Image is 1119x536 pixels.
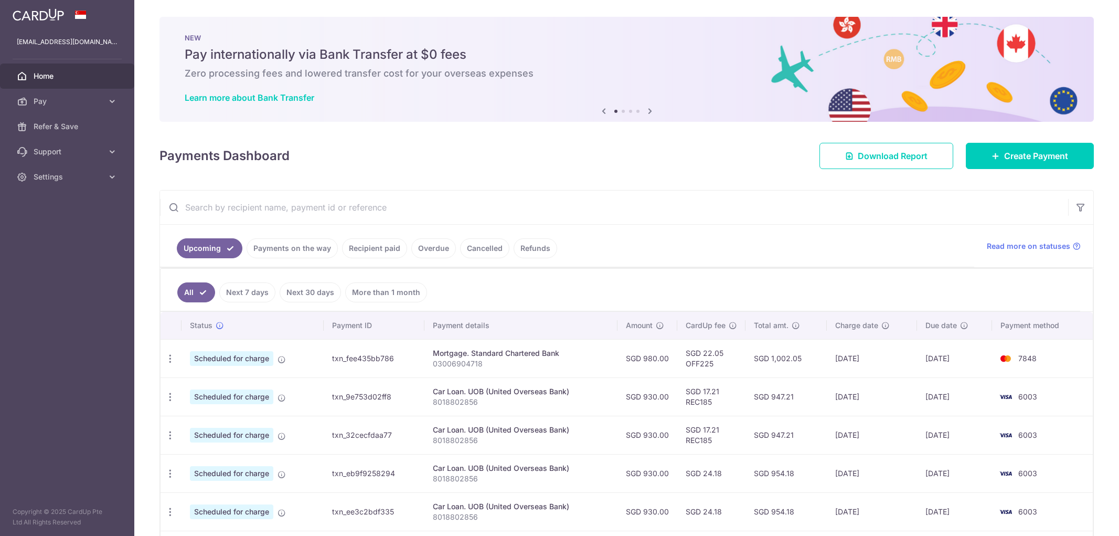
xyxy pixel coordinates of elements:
[745,377,827,416] td: SGD 947.21
[1018,354,1037,363] span: 7848
[185,46,1069,63] h5: Pay internationally via Bank Transfer at $0 fees
[819,143,953,169] a: Download Report
[411,238,456,258] a: Overdue
[992,312,1093,339] th: Payment method
[1018,507,1037,516] span: 6003
[13,8,64,21] img: CardUp
[754,320,788,331] span: Total amt.
[17,37,118,47] p: [EMAIL_ADDRESS][DOMAIN_NAME]
[995,391,1016,403] img: Bank Card
[617,339,677,377] td: SGD 980.00
[617,492,677,531] td: SGD 930.00
[324,377,424,416] td: txn_9e753d02ff8
[433,501,609,512] div: Car Loan. UOB (United Overseas Bank)
[324,312,424,339] th: Payment ID
[617,377,677,416] td: SGD 930.00
[433,435,609,446] p: 8018802856
[858,150,928,162] span: Download Report
[190,351,273,366] span: Scheduled for charge
[966,143,1094,169] a: Create Payment
[324,492,424,531] td: txn_ee3c2bdf335
[995,429,1016,442] img: Bank Card
[159,146,290,165] h4: Payments Dashboard
[745,492,827,531] td: SGD 954.18
[1004,150,1068,162] span: Create Payment
[677,416,745,454] td: SGD 17.21 REC185
[827,339,916,377] td: [DATE]
[827,377,916,416] td: [DATE]
[324,454,424,492] td: txn_eb9f9258294
[433,474,609,484] p: 8018802856
[1052,505,1109,531] iframe: Opens a widget where you can find more information
[177,282,215,302] a: All
[190,320,212,331] span: Status
[433,386,609,397] div: Car Loan. UOB (United Overseas Bank)
[160,191,1068,224] input: Search by recipient name, payment id or reference
[219,282,275,302] a: Next 7 days
[987,241,1070,251] span: Read more on statuses
[345,282,427,302] a: More than 1 month
[34,96,103,107] span: Pay
[433,359,609,369] p: 03006904718
[686,320,726,331] span: CardUp fee
[917,377,993,416] td: [DATE]
[745,339,827,377] td: SGD 1,002.05
[677,454,745,492] td: SGD 24.18
[917,492,993,531] td: [DATE]
[433,348,609,359] div: Mortgage. Standard Chartered Bank
[617,416,677,454] td: SGD 930.00
[433,425,609,435] div: Car Loan. UOB (United Overseas Bank)
[995,506,1016,518] img: Bank Card
[617,454,677,492] td: SGD 930.00
[185,67,1069,80] h6: Zero processing fees and lowered transfer cost for your overseas expenses
[424,312,617,339] th: Payment details
[185,34,1069,42] p: NEW
[925,320,957,331] span: Due date
[835,320,878,331] span: Charge date
[34,71,103,81] span: Home
[280,282,341,302] a: Next 30 days
[34,146,103,157] span: Support
[433,463,609,474] div: Car Loan. UOB (United Overseas Bank)
[190,428,273,443] span: Scheduled for charge
[433,397,609,407] p: 8018802856
[917,339,993,377] td: [DATE]
[995,352,1016,365] img: Bank Card
[159,17,1094,122] img: Bank transfer banner
[342,238,407,258] a: Recipient paid
[190,390,273,404] span: Scheduled for charge
[626,320,653,331] span: Amount
[827,416,916,454] td: [DATE]
[1018,430,1037,439] span: 6003
[827,492,916,531] td: [DATE]
[34,121,103,132] span: Refer & Save
[677,492,745,531] td: SGD 24.18
[827,454,916,492] td: [DATE]
[34,172,103,182] span: Settings
[987,241,1081,251] a: Read more on statuses
[1018,469,1037,478] span: 6003
[190,505,273,519] span: Scheduled for charge
[324,416,424,454] td: txn_32cecfdaa77
[917,454,993,492] td: [DATE]
[177,238,242,258] a: Upcoming
[190,466,273,481] span: Scheduled for charge
[995,467,1016,480] img: Bank Card
[917,416,993,454] td: [DATE]
[514,238,557,258] a: Refunds
[247,238,338,258] a: Payments on the way
[460,238,509,258] a: Cancelled
[1018,392,1037,401] span: 6003
[745,454,827,492] td: SGD 954.18
[677,377,745,416] td: SGD 17.21 REC185
[745,416,827,454] td: SGD 947.21
[324,339,424,377] td: txn_fee435bb786
[677,339,745,377] td: SGD 22.05 OFF225
[185,92,314,103] a: Learn more about Bank Transfer
[433,512,609,522] p: 8018802856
